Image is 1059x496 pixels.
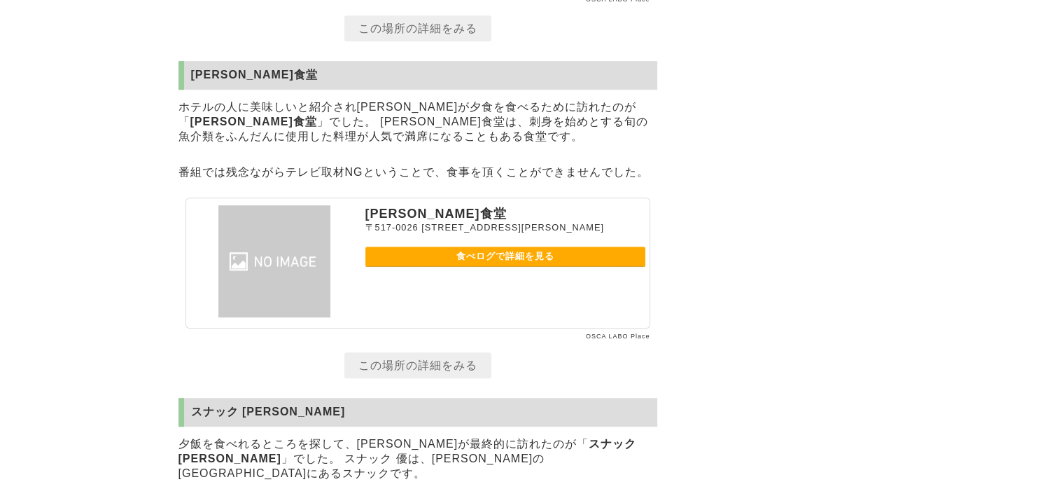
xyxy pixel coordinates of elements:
[365,247,645,267] a: 食べログで詳細を見る
[190,205,358,317] img: 西村食堂
[190,116,317,128] strong: [PERSON_NAME]食堂
[178,434,657,485] p: 夕飯を食べれるところを探して、[PERSON_NAME]が最終的に訪れたのが「 」でした。 スナック 優は、[PERSON_NAME]の[GEOGRAPHIC_DATA]にあるスナックです。
[344,15,491,41] a: この場所の詳細をみる
[344,352,491,378] a: この場所の詳細をみる
[178,162,657,184] p: 番組では残念ながらテレビ取材NGということで、食事を頂くことができませんでした。
[178,438,637,464] strong: スナック [PERSON_NAME]
[365,205,645,222] p: [PERSON_NAME]食堂
[365,222,419,233] span: 〒517-0026
[178,97,657,148] p: ホテルの人に美味しいと紹介され[PERSON_NAME]が夕食を食べるために訪れたのが「 」でした。 [PERSON_NAME]食堂は、刺身を始めとする旬の魚介類をふんだんに使用した料理が人気で...
[421,222,604,233] span: [STREET_ADDRESS][PERSON_NAME]
[178,398,657,427] h2: スナック [PERSON_NAME]
[178,61,657,90] h2: [PERSON_NAME]食堂
[586,333,650,340] a: OSCA LABO Place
